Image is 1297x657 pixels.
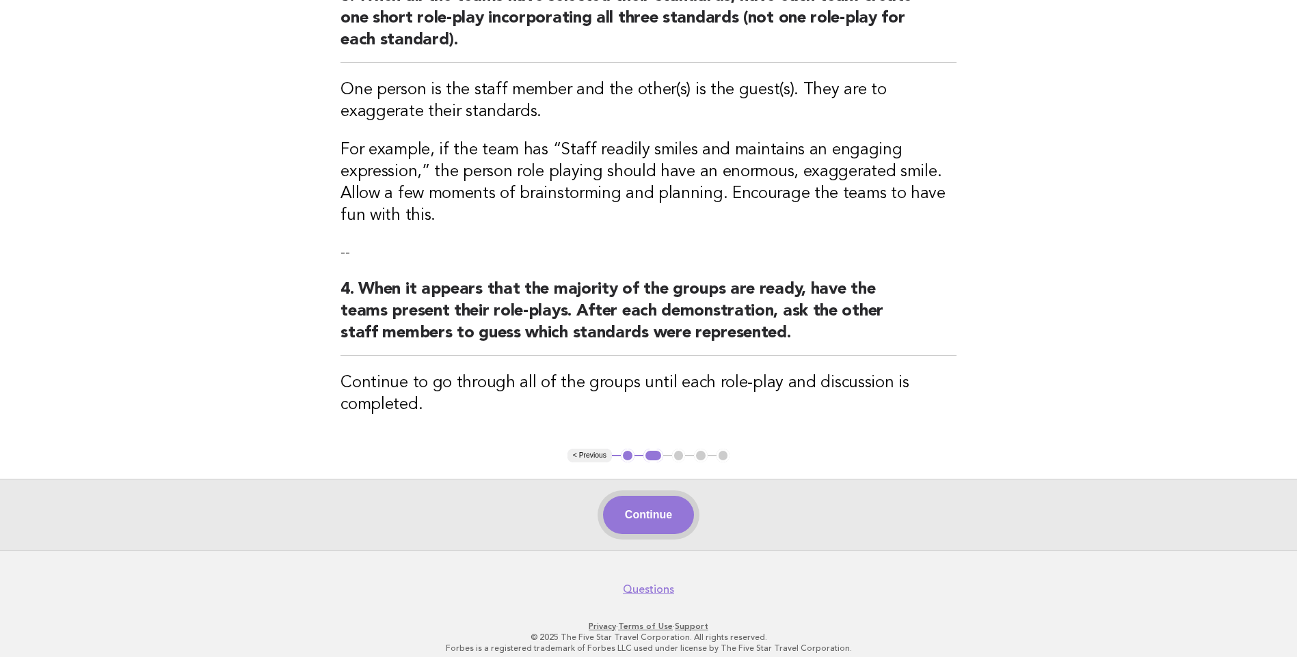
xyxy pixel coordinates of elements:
[340,243,957,262] p: --
[340,372,957,416] h3: Continue to go through all of the groups until each role-play and discussion is completed.
[340,79,957,123] h3: One person is the staff member and the other(s) is the guest(s). They are to exaggerate their sta...
[567,449,612,462] button: < Previous
[230,643,1067,654] p: Forbes is a registered trademark of Forbes LLC used under license by The Five Star Travel Corpora...
[230,621,1067,632] p: · ·
[621,449,634,462] button: 1
[340,279,957,356] h2: 4. When it appears that the majority of the groups are ready, have the teams present their role-p...
[589,621,616,631] a: Privacy
[230,632,1067,643] p: © 2025 The Five Star Travel Corporation. All rights reserved.
[643,449,663,462] button: 2
[675,621,708,631] a: Support
[340,139,957,227] h3: For example, if the team has “Staff readily smiles and maintains an engaging expression,” the per...
[603,496,694,534] button: Continue
[618,621,673,631] a: Terms of Use
[623,583,674,596] a: Questions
